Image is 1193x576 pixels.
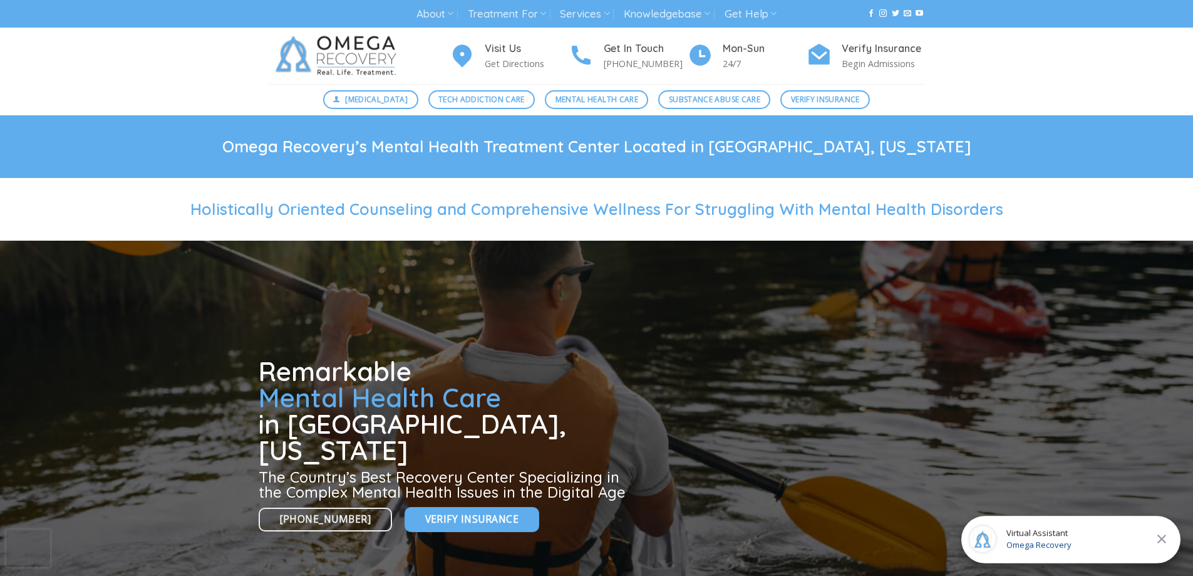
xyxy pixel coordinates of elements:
p: 24/7 [723,56,807,71]
a: Tech Addiction Care [428,90,535,109]
span: Mental Health Care [259,381,501,414]
a: Verify Insurance [780,90,870,109]
a: Services [560,3,609,26]
span: [PHONE_NUMBER] [280,511,371,527]
a: [MEDICAL_DATA] [323,90,418,109]
iframe: reCAPTCHA [6,530,50,567]
a: About [416,3,453,26]
span: Substance Abuse Care [669,93,760,105]
a: Treatment For [468,3,546,26]
a: [PHONE_NUMBER] [259,508,393,532]
a: Substance Abuse Care [658,90,770,109]
img: Omega Recovery [268,28,409,84]
a: Verify Insurance [405,507,539,531]
p: Get Directions [485,56,569,71]
span: [MEDICAL_DATA] [345,93,408,105]
a: Follow on Facebook [867,9,875,18]
a: Follow on Twitter [892,9,899,18]
a: Verify Insurance Begin Admissions [807,41,926,71]
a: Get Help [725,3,777,26]
h1: Remarkable in [GEOGRAPHIC_DATA], [US_STATE] [259,359,631,464]
span: Verify Insurance [791,93,860,105]
a: Send us an email [904,9,911,18]
a: Get In Touch [PHONE_NUMBER] [569,41,688,71]
h4: Get In Touch [604,41,688,57]
p: Begin Admissions [842,56,926,71]
a: Mental Health Care [545,90,648,109]
span: Verify Insurance [425,511,519,527]
h3: The Country’s Best Recovery Center Specializing in the Complex Mental Health Issues in the Digita... [259,469,631,500]
span: Mental Health Care [555,93,638,105]
h4: Verify Insurance [842,41,926,57]
a: Follow on Instagram [879,9,887,18]
p: [PHONE_NUMBER] [604,56,688,71]
span: Tech Addiction Care [438,93,525,105]
a: Follow on YouTube [916,9,923,18]
a: Knowledgebase [624,3,710,26]
a: Visit Us Get Directions [450,41,569,71]
h4: Visit Us [485,41,569,57]
h4: Mon-Sun [723,41,807,57]
span: Holistically Oriented Counseling and Comprehensive Wellness For Struggling With Mental Health Dis... [190,199,1003,219]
